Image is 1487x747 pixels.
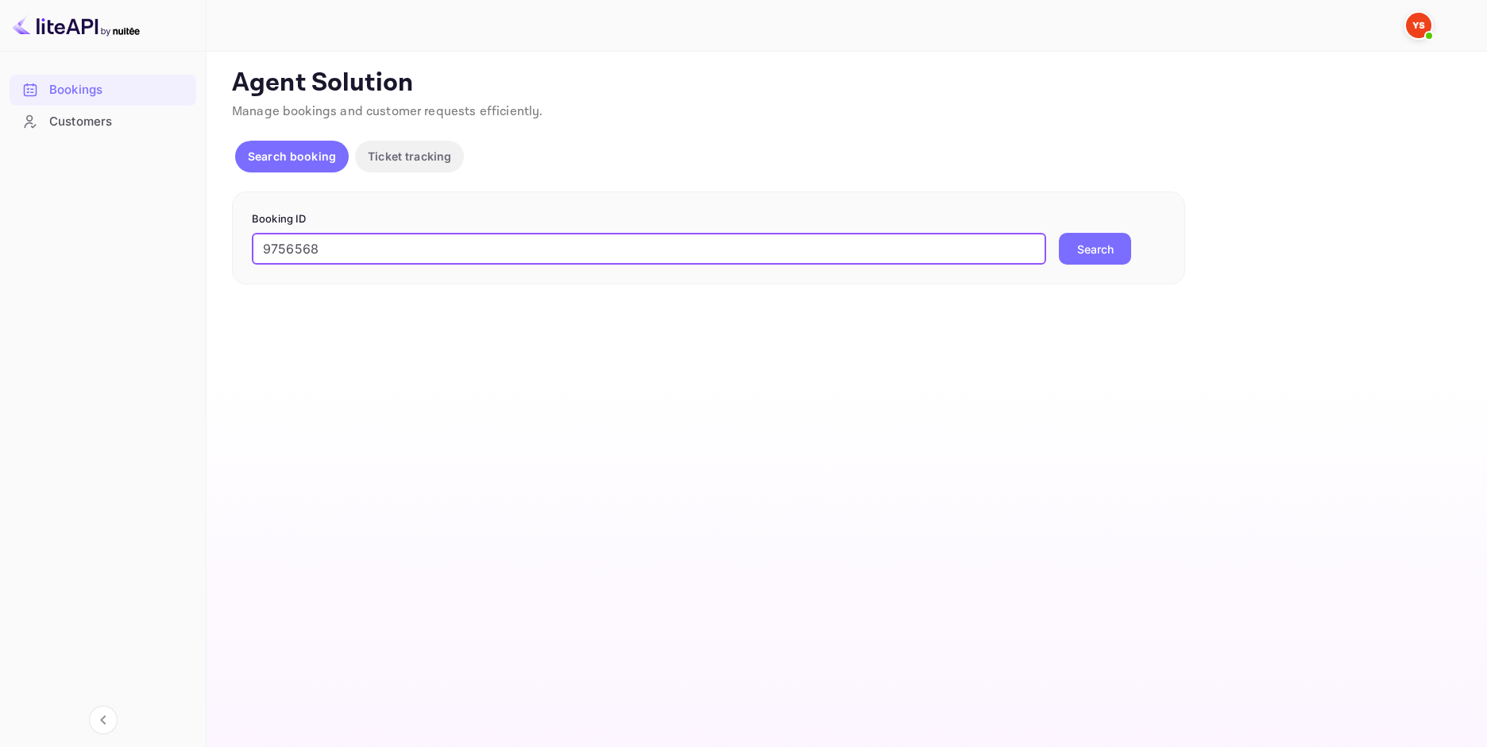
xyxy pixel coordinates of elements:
p: Search booking [248,148,336,164]
a: Customers [10,106,196,136]
p: Agent Solution [232,68,1458,99]
a: Bookings [10,75,196,104]
img: LiteAPI logo [13,13,140,38]
img: Yandex Support [1406,13,1431,38]
div: Bookings [49,81,188,99]
button: Collapse navigation [89,706,118,734]
div: Customers [49,113,188,131]
span: Manage bookings and customer requests efficiently. [232,103,543,120]
div: Bookings [10,75,196,106]
p: Ticket tracking [368,148,451,164]
button: Search [1059,233,1131,265]
input: Enter Booking ID (e.g., 63782194) [252,233,1046,265]
div: Customers [10,106,196,137]
p: Booking ID [252,211,1165,227]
